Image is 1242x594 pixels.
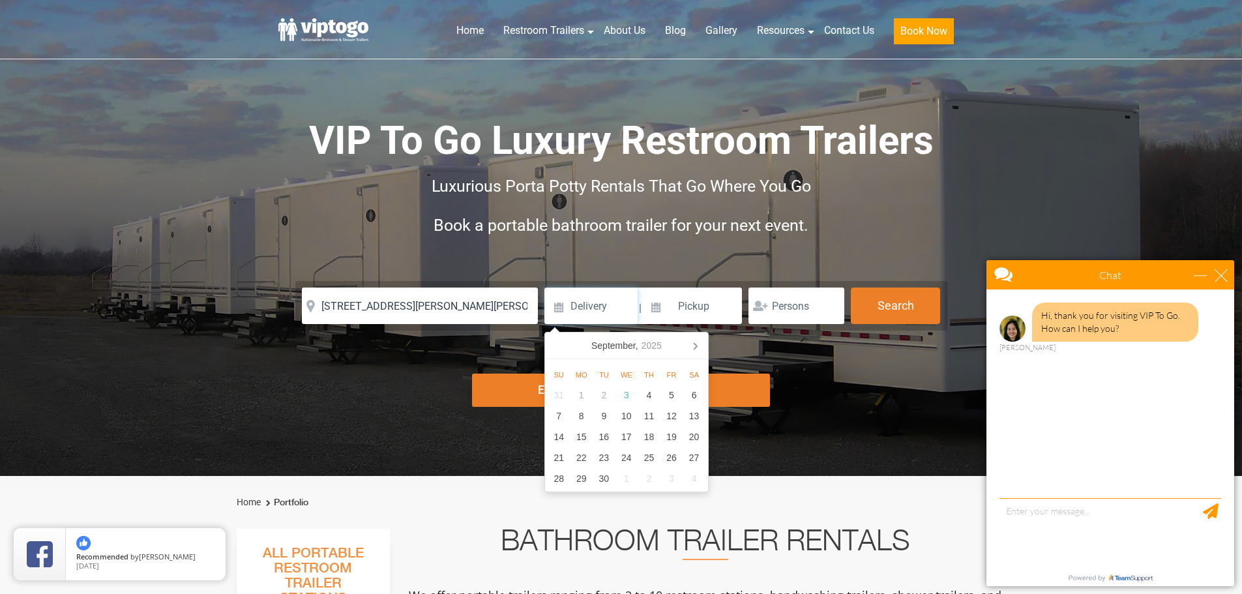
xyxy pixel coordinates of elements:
div: 3 [615,385,638,406]
div: 12 [660,406,683,426]
div: 16 [593,426,615,447]
div: 6 [683,385,705,406]
a: Gallery [696,16,747,45]
div: 1 [615,468,638,489]
div: Sa [683,367,705,383]
div: 18 [638,426,660,447]
div: We [615,367,638,383]
div: Explore Restroom Trailers [472,374,770,407]
div: 10 [615,406,638,426]
div: 30 [593,468,615,489]
div: 26 [660,447,683,468]
input: Pickup [643,288,743,324]
div: Tu [593,367,615,383]
input: Delivery [544,288,638,324]
input: Where do you need your restroom? [302,288,538,324]
button: Search [851,288,940,324]
li: Portfolio [263,495,308,511]
div: 27 [683,447,705,468]
div: Th [638,367,660,383]
div: 9 [593,406,615,426]
a: Home [237,497,261,507]
span: [PERSON_NAME] [139,552,196,561]
div: 29 [570,468,593,489]
span: Recommended [76,552,128,561]
span: [DATE] [76,561,99,571]
div: 1 [570,385,593,406]
div: 11 [638,406,660,426]
img: thumbs up icon [76,536,91,550]
div: 5 [660,385,683,406]
div: 14 [548,426,570,447]
div: 4 [683,468,705,489]
h2: Bathroom Trailer Rentals [407,529,1003,560]
span: | [639,288,642,329]
a: Restroom Trailers [494,16,594,45]
div: 31 [548,385,570,406]
div: 23 [593,447,615,468]
div: Fr [660,367,683,383]
div: Su [548,367,570,383]
div: Mo [570,367,593,383]
span: by [76,553,215,562]
div: 19 [660,426,683,447]
a: Contact Us [814,16,884,45]
div: 2 [593,385,615,406]
div: 25 [638,447,660,468]
span: VIP To Go Luxury Restroom Trailers [309,117,934,164]
div: 2 [638,468,660,489]
div: 21 [548,447,570,468]
input: Persons [748,288,844,324]
div: 3 [660,468,683,489]
i: 2025 [642,338,662,353]
a: Resources [747,16,814,45]
div: 13 [683,406,705,426]
a: About Us [594,16,655,45]
div: 22 [570,447,593,468]
div: 4 [638,385,660,406]
div: 20 [683,426,705,447]
a: Blog [655,16,696,45]
iframe: Live Chat Box [979,252,1242,594]
div: 8 [570,406,593,426]
span: Book a portable bathroom trailer for your next event. [434,216,808,235]
div: 24 [615,447,638,468]
a: Home [447,16,494,45]
div: 28 [548,468,570,489]
img: Review Rating [27,541,53,567]
div: 17 [615,426,638,447]
div: 7 [548,406,570,426]
a: Book Now [884,16,964,52]
div: 15 [570,426,593,447]
div: September, [586,335,667,356]
button: Book Now [894,18,954,44]
span: Luxurious Porta Potty Rentals That Go Where You Go [432,177,811,196]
